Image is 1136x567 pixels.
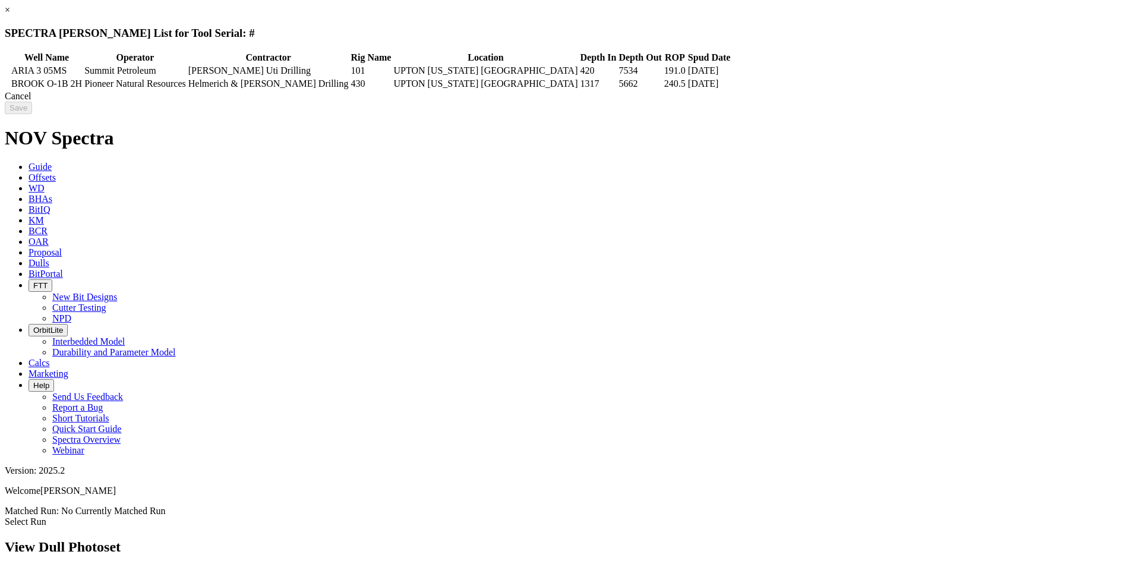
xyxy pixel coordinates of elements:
[5,102,32,114] input: Save
[393,52,578,64] th: Location
[29,269,63,279] span: BitPortal
[52,347,176,357] a: Durability and Parameter Model
[687,65,731,77] td: [DATE]
[29,368,68,379] span: Marketing
[5,539,1131,555] h2: View Dull Photoset
[580,52,617,64] th: Depth In
[52,413,109,423] a: Short Tutorials
[188,78,349,90] td: Helmerich & [PERSON_NAME] Drilling
[393,78,578,90] td: UPTON [US_STATE] [GEOGRAPHIC_DATA]
[33,281,48,290] span: FTT
[350,52,392,64] th: Rig Name
[11,78,83,90] td: BROOK O-1B 2H
[350,65,392,77] td: 101
[29,258,49,268] span: Dulls
[618,78,662,90] td: 5662
[52,445,84,455] a: Webinar
[52,392,123,402] a: Send Us Feedback
[5,5,10,15] a: ×
[664,52,686,64] th: ROP
[5,506,59,516] span: Matched Run:
[5,465,1131,476] div: Version: 2025.2
[664,65,686,77] td: 191.0
[29,247,62,257] span: Proposal
[5,127,1131,149] h1: NOV Spectra
[5,91,1131,102] div: Cancel
[52,336,125,346] a: Interbedded Model
[5,27,1131,40] h3: SPECTRA [PERSON_NAME] List for Tool Serial: #
[52,402,103,412] a: Report a Bug
[618,52,662,64] th: Depth Out
[29,194,52,204] span: BHAs
[11,65,83,77] td: ARIA 3 05MS
[687,78,731,90] td: [DATE]
[33,326,63,335] span: OrbitLite
[84,78,187,90] td: Pioneer Natural Resources
[61,506,166,516] span: No Currently Matched Run
[29,172,56,182] span: Offsets
[618,65,662,77] td: 7534
[350,78,392,90] td: 430
[29,226,48,236] span: BCR
[188,52,349,64] th: Contractor
[40,486,116,496] span: [PERSON_NAME]
[29,237,49,247] span: OAR
[29,183,45,193] span: WD
[84,52,187,64] th: Operator
[29,162,52,172] span: Guide
[52,303,106,313] a: Cutter Testing
[580,65,617,77] td: 420
[52,313,71,323] a: NPD
[29,204,50,215] span: BitIQ
[52,434,121,445] a: Spectra Overview
[52,424,121,434] a: Quick Start Guide
[29,358,50,368] span: Calcs
[5,486,1131,496] p: Welcome
[580,78,617,90] td: 1317
[52,292,117,302] a: New Bit Designs
[5,516,46,527] a: Select Run
[29,215,44,225] span: KM
[393,65,578,77] td: UPTON [US_STATE] [GEOGRAPHIC_DATA]
[664,78,686,90] td: 240.5
[188,65,349,77] td: [PERSON_NAME] Uti Drilling
[687,52,731,64] th: Spud Date
[11,52,83,64] th: Well Name
[84,65,187,77] td: Summit Petroleum
[33,381,49,390] span: Help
